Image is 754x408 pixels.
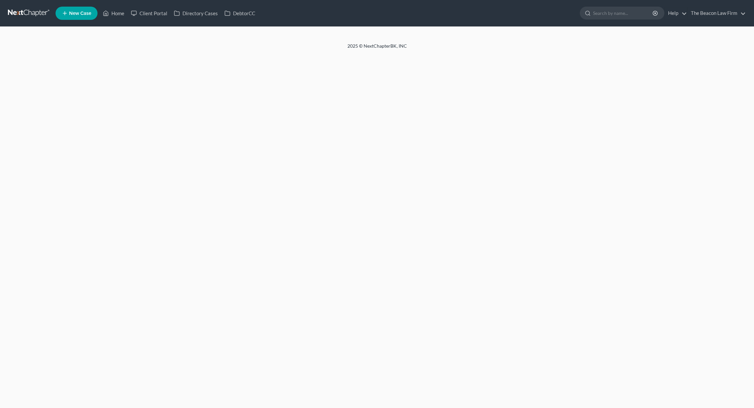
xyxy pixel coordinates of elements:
a: Home [99,7,128,19]
a: Client Portal [128,7,171,19]
a: The Beacon Law Firm [688,7,746,19]
div: 2025 © NextChapterBK, INC [189,43,566,55]
a: Directory Cases [171,7,221,19]
input: Search by name... [593,7,654,19]
a: DebtorCC [221,7,258,19]
span: New Case [69,11,91,16]
a: Help [665,7,687,19]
